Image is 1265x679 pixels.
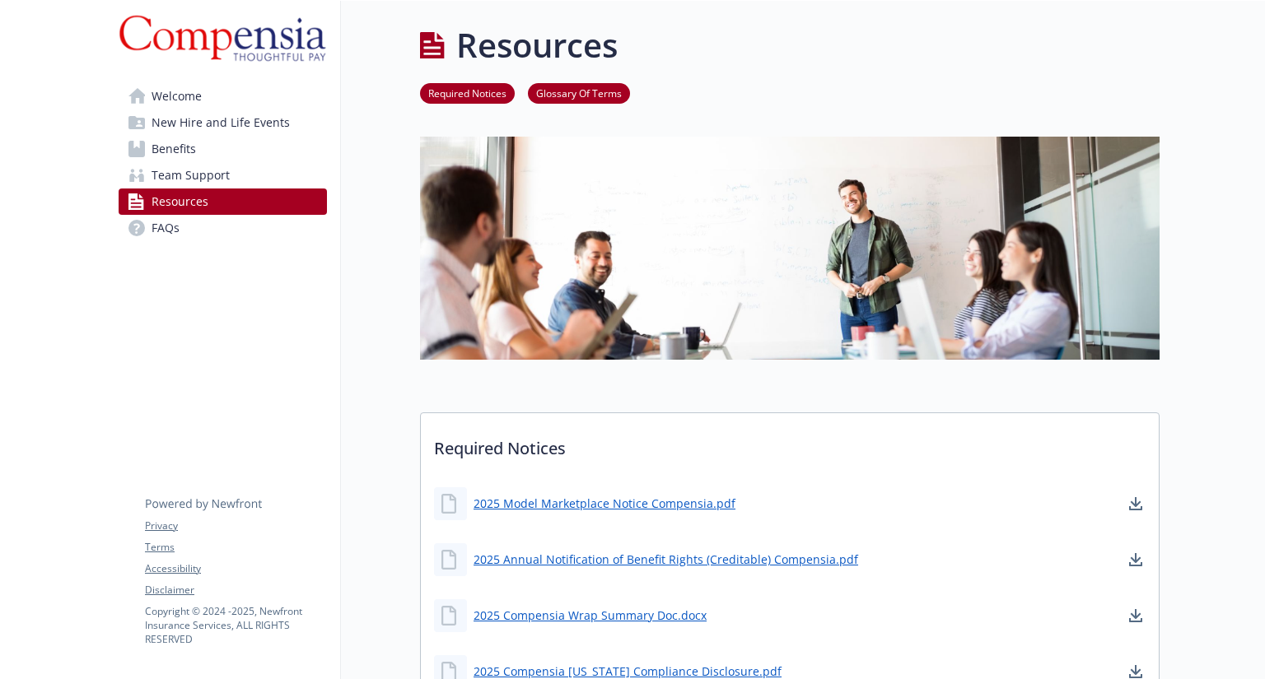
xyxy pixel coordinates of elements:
span: Benefits [152,136,196,162]
p: Copyright © 2024 - 2025 , Newfront Insurance Services, ALL RIGHTS RESERVED [145,604,326,646]
a: FAQs [119,215,327,241]
a: Privacy [145,519,326,533]
a: Team Support [119,162,327,188]
a: download document [1126,494,1146,514]
a: 2025 Model Marketplace Notice Compensia.pdf [474,495,735,512]
a: Accessibility [145,561,326,576]
h1: Resources [456,21,618,70]
a: download document [1126,606,1146,626]
span: Resources [152,188,208,215]
a: New Hire and Life Events [119,109,327,136]
a: Benefits [119,136,327,162]
span: Welcome [152,83,202,109]
p: Required Notices [421,413,1159,474]
a: Welcome [119,83,327,109]
img: resources page banner [420,137,1160,359]
a: Disclaimer [145,583,326,598]
a: Required Notices [420,85,515,100]
span: Team Support [152,162,230,188]
a: Glossary Of Terms [528,85,630,100]
a: Resources [119,188,327,215]
a: 2025 Compensia Wrap Summary Doc.docx [474,607,707,624]
span: New Hire and Life Events [152,109,290,136]
a: 2025 Annual Notification of Benefit Rights (Creditable) Compensia.pdf [474,551,858,568]
a: download document [1126,550,1146,570]
a: Terms [145,540,326,555]
span: FAQs [152,215,180,241]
